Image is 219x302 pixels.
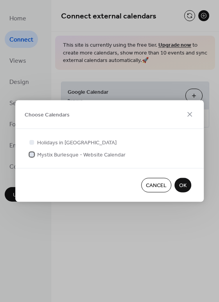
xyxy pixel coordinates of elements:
span: Holidays in [GEOGRAPHIC_DATA] [37,139,117,147]
span: Choose Calendars [25,111,70,119]
span: OK [179,182,187,190]
button: OK [174,178,191,193]
span: Cancel [146,182,167,190]
span: Mystix Burlesque - Website Calendar [37,151,126,159]
button: Cancel [141,178,171,193]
